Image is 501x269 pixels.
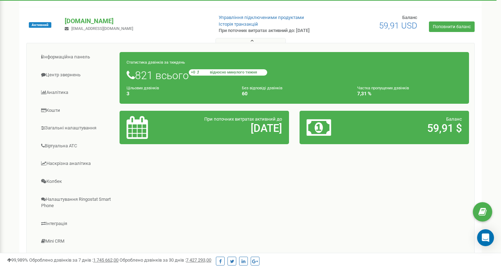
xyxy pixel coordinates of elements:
[202,70,265,74] span: відносно минулого тижня
[219,21,258,27] a: Історія транзакцій
[32,102,120,119] a: Кошти
[127,91,231,96] h4: 3
[71,26,133,31] span: [EMAIL_ADDRESS][DOMAIN_NAME]
[7,257,28,263] span: 99,989%
[204,116,282,122] span: При поточних витратах активний до
[429,21,475,32] a: Поповнити баланс
[29,257,118,263] span: Оброблено дзвінків за 7 днів :
[32,155,120,172] a: Наскрізна аналітика
[219,27,323,34] p: При поточних витратах активний до: [DATE]
[32,49,120,66] a: Інформаційна панель
[32,66,120,84] a: Центр звернень
[189,69,267,76] small: +0
[446,116,462,122] span: Баланс
[379,21,417,31] span: 59,91 USD
[477,229,494,246] div: Open Intercom Messenger
[32,215,120,232] a: Інтеграція
[186,257,211,263] u: 7 427 293,00
[32,137,120,155] a: Віртуальна АТС
[242,86,282,90] small: Без відповіді дзвінків
[32,251,120,268] a: [PERSON_NAME]
[29,22,51,28] span: Активний
[127,69,462,81] h1: 821 всього
[219,15,304,20] a: Управління підключеними продуктами
[182,122,282,134] h2: [DATE]
[357,86,409,90] small: Частка пропущених дзвінків
[357,91,462,96] h4: 7,31 %
[32,233,120,250] a: Mini CRM
[65,17,207,26] p: [DOMAIN_NAME]
[32,173,120,190] a: Колбек
[32,120,120,137] a: Загальні налаштування
[127,86,159,90] small: Цільових дзвінків
[32,84,120,101] a: Аналiтика
[120,257,211,263] span: Оброблено дзвінків за 30 днів :
[402,15,417,20] span: Баланс
[127,60,185,65] small: Статистика дзвінків за тиждень
[93,257,118,263] u: 1 745 662,00
[32,191,120,214] a: Налаштування Ringostat Smart Phone
[362,122,462,134] h2: 59,91 $
[242,91,347,96] h4: 60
